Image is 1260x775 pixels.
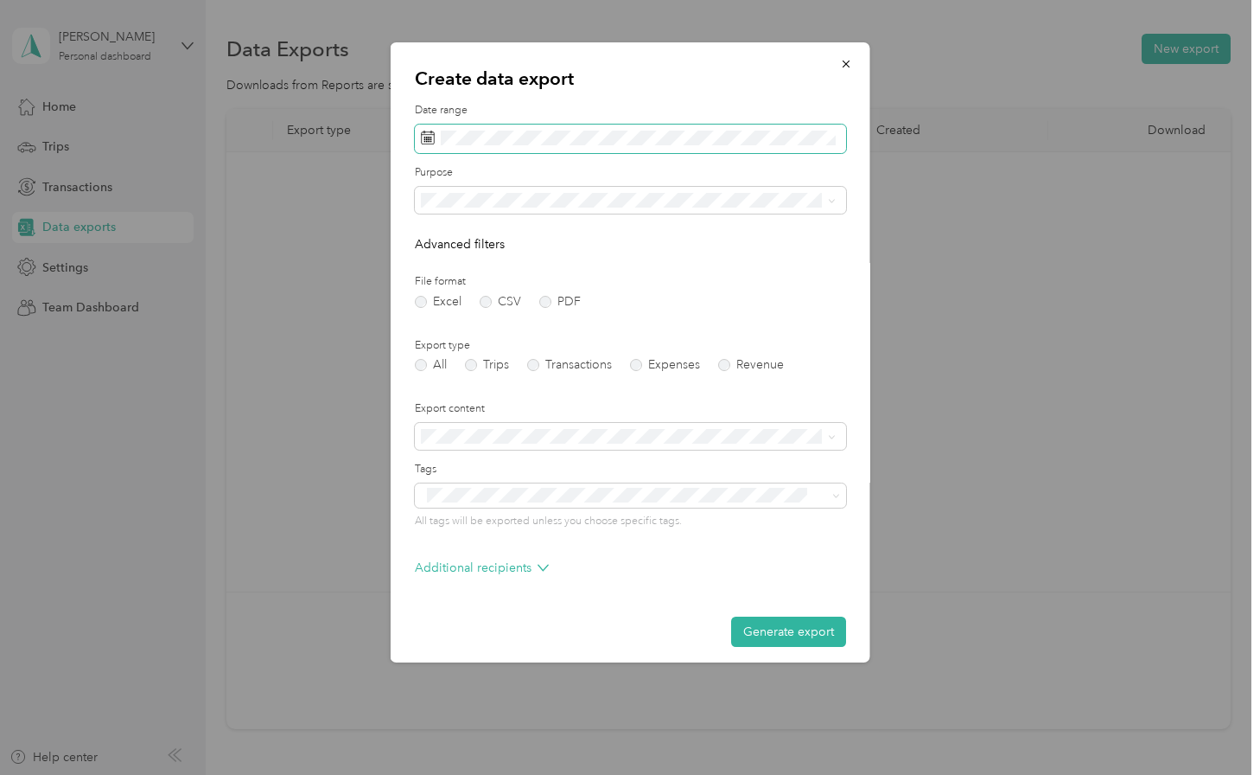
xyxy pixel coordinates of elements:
[718,359,784,371] label: Revenue
[415,165,846,181] label: Purpose
[1163,678,1260,775] iframe: Everlance-gr Chat Button Frame
[415,462,846,477] label: Tags
[415,296,461,308] label: Excel
[465,359,509,371] label: Trips
[539,296,581,308] label: PDF
[415,359,447,371] label: All
[527,359,612,371] label: Transactions
[480,296,521,308] label: CSV
[415,514,846,529] p: All tags will be exported unless you choose specific tags.
[415,103,846,118] label: Date range
[415,401,846,417] label: Export content
[415,274,846,290] label: File format
[415,559,549,577] p: Additional recipients
[415,67,846,91] p: Create data export
[630,359,700,371] label: Expenses
[415,235,846,253] p: Advanced filters
[415,338,846,354] label: Export type
[731,617,846,647] button: Generate export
